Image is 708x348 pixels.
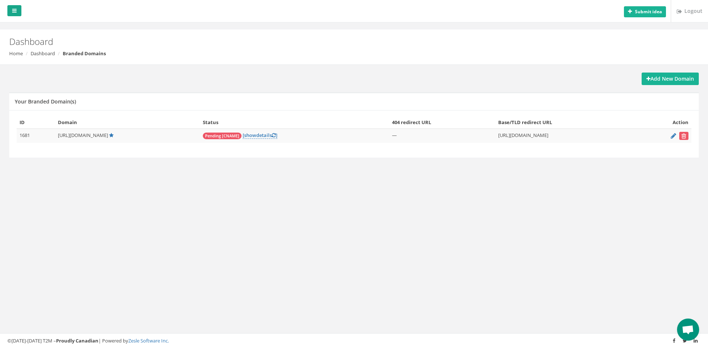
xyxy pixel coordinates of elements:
div: Open chat [677,319,699,341]
span: show [244,132,256,138]
span: Pending [CNAME] [203,133,242,139]
th: Action [636,116,691,129]
span: [URL][DOMAIN_NAME] [58,132,108,138]
th: Status [200,116,389,129]
strong: Branded Domains [63,50,106,57]
h5: Your Branded Domain(s) [15,99,76,104]
a: Add New Domain [642,73,699,85]
strong: Add New Domain [646,75,694,82]
strong: Proudly Canadian [56,337,98,344]
a: Home [9,50,23,57]
th: Base/TLD redirect URL [495,116,636,129]
div: ©[DATE]-[DATE] T2M – | Powered by [7,337,701,344]
th: Domain [55,116,200,129]
td: [URL][DOMAIN_NAME] [495,129,636,143]
h2: Dashboard [9,37,582,46]
b: Submit idea [635,8,662,15]
td: 1681 [17,129,55,143]
th: 404 redirect URL [389,116,495,129]
a: [showdetails] [243,132,277,139]
button: Submit idea [624,6,666,17]
td: — [389,129,495,143]
th: ID [17,116,55,129]
a: Zesle Software Inc. [128,337,169,344]
a: Default [109,132,114,138]
a: Dashboard [31,50,55,57]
